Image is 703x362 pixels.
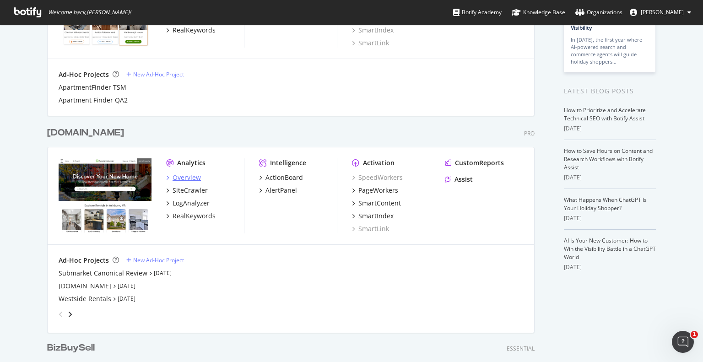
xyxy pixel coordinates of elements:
[524,130,535,137] div: Pro
[126,70,184,78] a: New Ad-Hoc Project
[118,295,135,303] a: [DATE]
[47,126,124,140] div: [DOMAIN_NAME]
[507,345,535,352] div: Essential
[173,173,201,182] div: Overview
[59,96,128,105] a: Apartment Finder QA2
[166,173,201,182] a: Overview
[270,158,306,167] div: Intelligence
[133,256,184,264] div: New Ad-Hoc Project
[358,186,398,195] div: PageWorkers
[352,26,394,35] a: SmartIndex
[59,281,111,291] a: [DOMAIN_NAME]
[59,294,111,303] a: Westside Rentals
[67,310,73,319] div: angle-right
[672,331,694,353] iframe: Intercom live chat
[154,269,172,277] a: [DATE]
[564,86,656,96] div: Latest Blog Posts
[48,9,131,16] span: Welcome back, [PERSON_NAME] !
[455,158,504,167] div: CustomReports
[59,269,147,278] a: Submarket Canonical Review
[564,196,647,212] a: What Happens When ChatGPT Is Your Holiday Shopper?
[173,199,210,208] div: LogAnalyzer
[358,199,401,208] div: SmartContent
[352,186,398,195] a: PageWorkers
[453,8,502,17] div: Botify Academy
[564,147,653,171] a: How to Save Hours on Content and Research Workflows with Botify Assist
[59,158,151,232] img: apartments.com
[575,8,622,17] div: Organizations
[691,331,698,338] span: 1
[352,173,403,182] a: SpeedWorkers
[59,70,109,79] div: Ad-Hoc Projects
[622,5,698,20] button: [PERSON_NAME]
[47,126,128,140] a: [DOMAIN_NAME]
[166,199,210,208] a: LogAnalyzer
[59,83,126,92] a: ApartmentFinder TSM
[173,26,216,35] div: RealKeywords
[133,70,184,78] div: New Ad-Hoc Project
[173,186,208,195] div: SiteCrawler
[177,158,205,167] div: Analytics
[166,211,216,221] a: RealKeywords
[454,175,473,184] div: Assist
[166,186,208,195] a: SiteCrawler
[265,186,297,195] div: AlertPanel
[564,106,646,122] a: How to Prioritize and Accelerate Technical SEO with Botify Assist
[641,8,684,16] span: Craig Harkins
[564,237,656,261] a: AI Is Your New Customer: How to Win the Visibility Battle in a ChatGPT World
[352,38,389,48] a: SmartLink
[47,341,98,355] a: BizBuySell
[47,341,95,355] div: BizBuySell
[564,124,656,133] div: [DATE]
[352,211,394,221] a: SmartIndex
[363,158,395,167] div: Activation
[352,199,401,208] a: SmartContent
[118,282,135,290] a: [DATE]
[166,26,216,35] a: RealKeywords
[564,173,656,182] div: [DATE]
[445,175,473,184] a: Assist
[259,173,303,182] a: ActionBoard
[512,8,565,17] div: Knowledge Base
[259,186,297,195] a: AlertPanel
[352,224,389,233] a: SmartLink
[564,214,656,222] div: [DATE]
[265,173,303,182] div: ActionBoard
[173,211,216,221] div: RealKeywords
[571,8,647,32] a: Prepare for [DATE][DATE] 2025 by Prioritizing AI Search Visibility
[126,256,184,264] a: New Ad-Hoc Project
[59,256,109,265] div: Ad-Hoc Projects
[55,307,67,322] div: angle-left
[571,36,649,65] div: In [DATE], the first year where AI-powered search and commerce agents will guide holiday shoppers…
[564,263,656,271] div: [DATE]
[358,211,394,221] div: SmartIndex
[445,158,504,167] a: CustomReports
